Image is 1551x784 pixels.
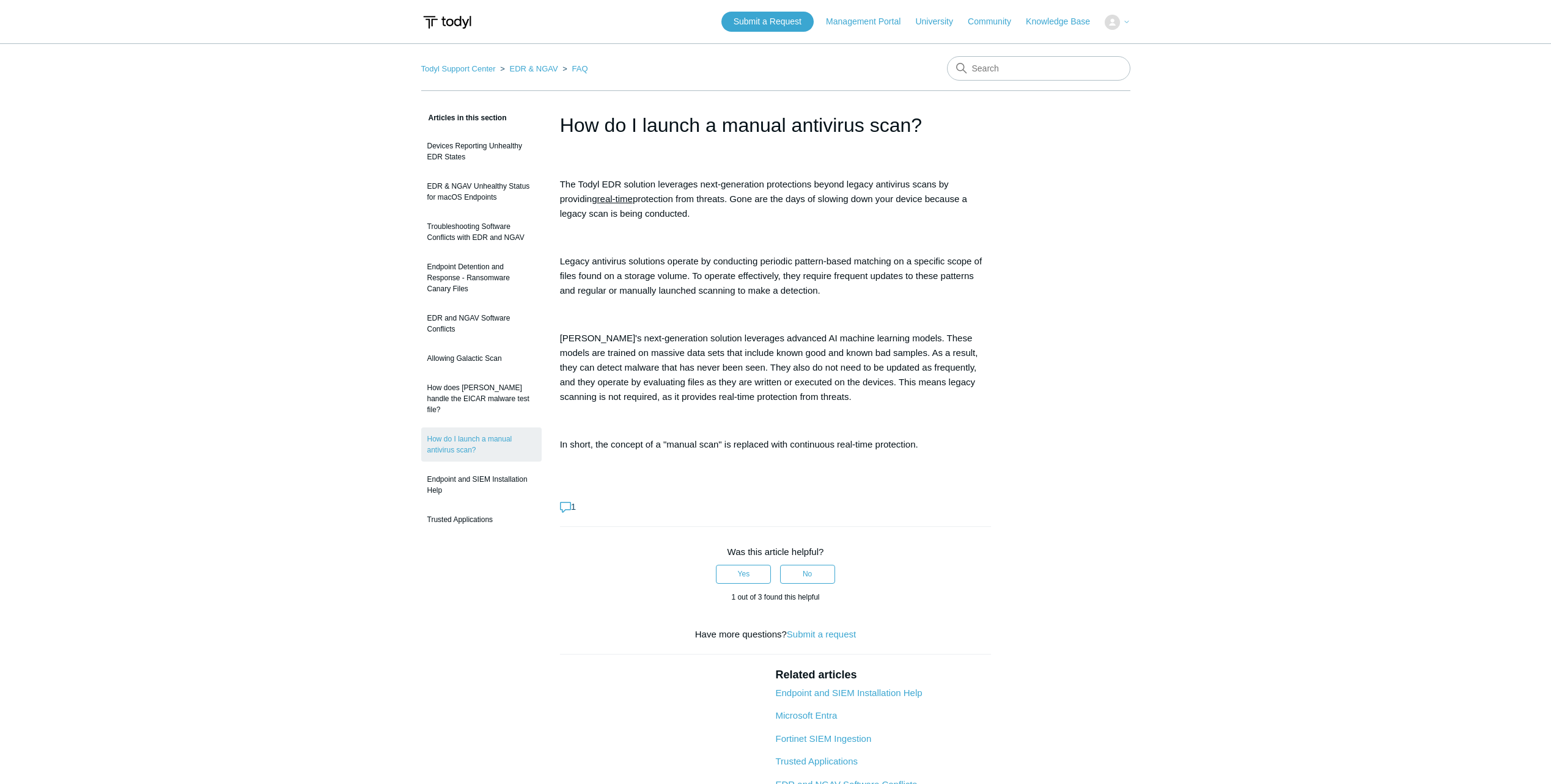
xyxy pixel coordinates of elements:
a: Endpoint and SIEM Installation Help [421,468,542,502]
a: Trusted Applications [775,756,858,766]
a: Knowledge Base [1026,15,1102,28]
a: EDR and NGAV Software Conflicts [421,307,542,341]
a: Trusted Applications [421,508,542,531]
a: How does [PERSON_NAME] handle the EICAR malware test file? [421,376,542,421]
p: Legacy antivirus solutions operate by conducting periodic pattern-based matching on a specific sc... [560,254,992,298]
span: Was this article helpful? [728,546,824,557]
a: Endpoint Detention and Response - Ransomware Canary Files [421,255,542,300]
a: Community [968,15,1023,28]
a: How do I launch a manual antivirus scan? [421,427,542,462]
a: University [915,15,965,28]
a: Fortinet SIEM Ingestion [775,733,871,744]
p: The Todyl EDR solution leverages next-generation protections beyond legacy antivirus scans by pro... [560,177,992,221]
a: Submit a Request [721,12,814,32]
button: This article was not helpful [780,565,835,583]
a: Management Portal [826,15,913,28]
span: Articles in this section [421,114,507,122]
a: Submit a request [787,629,856,639]
a: EDR & NGAV Unhealthy Status for macOS Endpoints [421,175,542,209]
span: 1 [560,501,576,512]
p: In short, the concept of a "manual scan" is replaced with continuous real-time protection. [560,437,992,452]
p: [PERSON_NAME]'s next-generation solution leverages advanced AI machine learning models. These mod... [560,331,992,404]
a: FAQ [572,64,588,73]
li: Todyl Support Center [421,64,498,73]
button: This article was helpful [716,565,771,583]
li: FAQ [560,64,588,73]
h1: How do I launch a manual antivirus scan? [560,111,992,140]
a: Microsoft Entra [775,710,837,720]
span: real-time [597,194,633,204]
a: EDR & NGAV [509,64,558,73]
a: Endpoint and SIEM Installation Help [775,688,922,698]
a: Devices Reporting Unhealthy EDR States [421,134,542,169]
span: 1 out of 3 found this helpful [731,593,819,601]
input: Search [947,56,1130,81]
h2: Related articles [775,667,991,683]
a: Todyl Support Center [421,64,496,73]
div: Have more questions? [560,628,992,642]
img: Todyl Support Center Help Center home page [421,11,473,34]
a: Allowing Galactic Scan [421,347,542,370]
a: Troubleshooting Software Conflicts with EDR and NGAV [421,215,542,249]
li: EDR & NGAV [498,64,560,73]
